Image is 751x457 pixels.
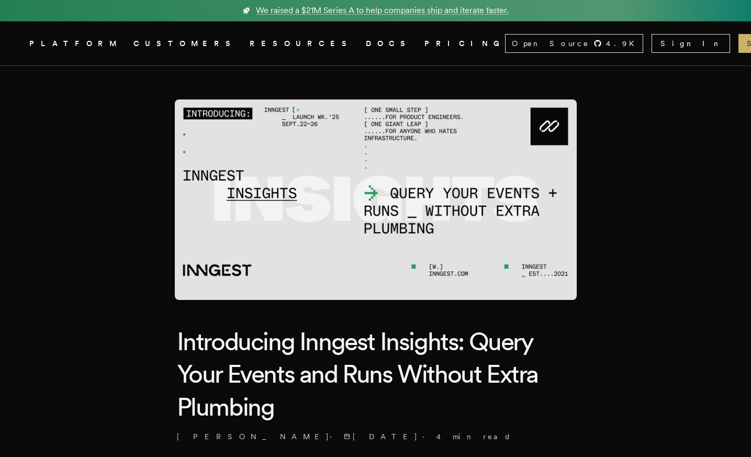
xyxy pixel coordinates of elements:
span: [DATE] [344,431,418,442]
a: DOCS [366,37,412,50]
button: RESOURCES [250,37,353,50]
h1: Introducing Inngest Insights: Query Your Events and Runs Without Extra Plumbing [177,325,575,423]
span: Open Source [512,38,589,49]
button: PLATFORM [29,37,121,50]
span: We raised a $21M Series A to help companies ship and iterate faster. [256,4,509,17]
a: Sign In [652,34,730,53]
p: [PERSON_NAME] · · [177,431,575,442]
span: 4.9 K [606,38,641,49]
a: CUSTOMERS [133,37,237,50]
span: 4 min read [436,431,511,442]
a: PRICING [424,37,505,50]
img: Featured image for Introducing Inngest Insights: Query Your Events and Runs Without Extra Plumbin... [175,99,577,300]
